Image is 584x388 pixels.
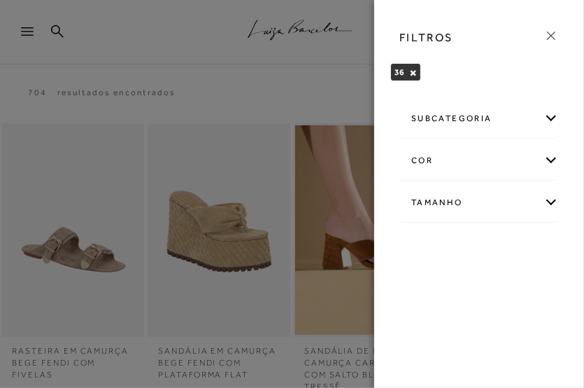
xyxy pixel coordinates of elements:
span: 36 [394,67,404,77]
h3: FILTROS [399,29,453,46]
button: 36 Close [409,68,417,78]
div: Tamanho [400,184,558,221]
div: cor [400,142,558,179]
div: subcategoria [400,100,558,137]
